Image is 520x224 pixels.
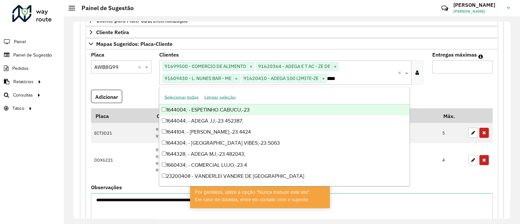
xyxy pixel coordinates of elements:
span: Clear all [398,69,403,76]
font: Entregas máximas [432,51,477,58]
em: Máximo de clientes que serão colocados na mesma rota com os clientes informados [478,54,483,59]
font: 91622688 [156,161,176,166]
span: × [320,75,327,83]
font: Limpar seleção [204,95,236,100]
span: Clear all [138,63,143,71]
font: 91630121 [156,134,176,139]
button: Selecionar todos [162,92,201,102]
button: Limpar seleção [201,92,239,102]
div: 1660434; - COMERCIAL LUJO;-23.4 [159,160,410,171]
font: [PERSON_NAME] [453,9,485,14]
font: Clientes [159,51,179,58]
font: Consultas [13,93,33,98]
font: Em caso de dúvidas, entre em contato com o suporte. [195,197,309,202]
font: DDX6221 [94,157,113,163]
font: Painel [14,39,26,44]
div: 1644044; - ADEGA JJ;-23.452387; [159,115,410,126]
span: × [233,75,240,83]
font: [PERSON_NAME] [453,2,495,8]
div: 1644104; - [PERSON_NAME];-23.4424 [159,126,410,138]
font: Painel de Sugestão [13,53,52,58]
span: 91699500 - COMERCIO DE ALIMENTO [163,62,248,70]
span: × [332,63,338,71]
a: Cliente Retira [85,27,498,38]
font: Relatórios [13,79,33,84]
font: Pedidos [12,66,29,71]
span: 91620410 - ADEGA 100 LIMITE-ZE [242,74,320,82]
font: ECT3D21 [94,130,112,136]
font: Seu navegador ativou a tradução automática e pode causar inconsistências no sistema. [195,175,322,188]
div: 23200416 - PASTELARIA FAMILIA B [159,182,410,193]
div: 1644004; - ESPETINHO CABUCU;-23 [159,104,410,115]
font: Código Cliente [157,113,191,119]
font: Máx. [443,113,455,119]
span: 91609430 - L. NUNES BAR - ME [163,74,233,82]
font: 91611393 [156,147,176,153]
div: 1644304; - [GEOGRAPHIC_DATA] VIBES;-23.5063 [159,138,410,149]
font: Placa [91,51,104,58]
font: Adicionar [95,94,118,100]
span: 91620364 - ADEGA E T AC - ZE DE [256,62,332,70]
font: Cliente Retira [96,29,129,35]
ng-dropdown-panel: Lista de opções [159,87,410,186]
font: Mapas Sugeridos: Placa-Cliente [96,41,173,47]
font: 91606427 [156,127,176,132]
a: Mapas Sugeridos: Placa-Cliente [85,38,498,49]
font: 91614046 [156,154,176,160]
font: Selecionar todos [164,95,199,100]
font: Tático [12,106,24,111]
font: 4 [442,157,445,163]
font: 5 [442,130,445,136]
font: 91697452 [156,168,176,173]
div: 1644328; - ADEGA MJ;-23.482043; [159,149,410,160]
div: 23200408 - VANDERLEI VANDRE DE [GEOGRAPHIC_DATA] [159,171,410,182]
span: × [248,63,254,71]
font: Observações [91,184,122,191]
button: Adicionar [91,90,122,103]
font: Painel de Sugestão [82,4,134,12]
font: Por gentileza, utilize a opção "Nunca traduzir este site". [195,190,310,195]
a: Contato Rápido [438,1,452,15]
font: Placa [96,113,109,119]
